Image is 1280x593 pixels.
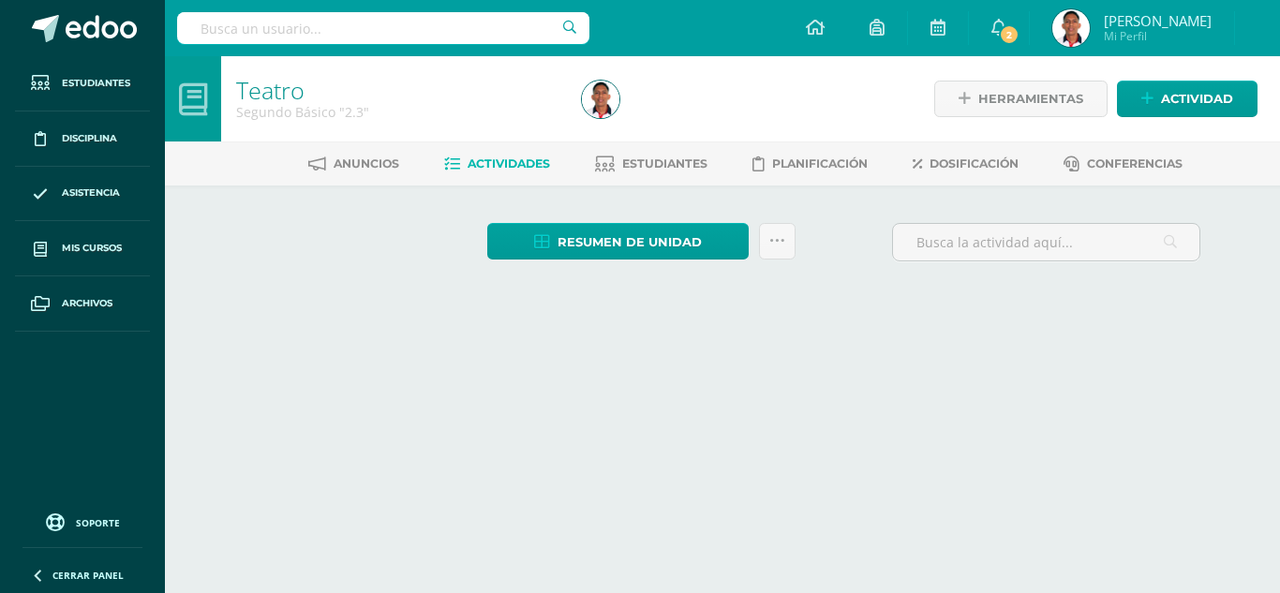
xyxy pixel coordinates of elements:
span: 2 [999,24,1020,45]
a: Herramientas [934,81,1108,117]
span: Mis cursos [62,241,122,256]
input: Busca un usuario... [177,12,589,44]
a: Planificación [752,149,868,179]
span: Planificación [772,156,868,170]
span: Asistencia [62,185,120,200]
a: Teatro [236,74,305,106]
span: Resumen de unidad [558,225,702,259]
a: Conferencias [1064,149,1183,179]
div: Segundo Básico '2.3' [236,103,559,121]
span: Mi Perfil [1104,28,1212,44]
span: Cerrar panel [52,569,124,582]
input: Busca la actividad aquí... [893,224,1199,260]
span: Archivos [62,296,112,311]
a: Actividad [1117,81,1258,117]
a: Disciplina [15,111,150,167]
span: Herramientas [978,82,1083,116]
a: Estudiantes [595,149,707,179]
span: Estudiantes [622,156,707,170]
a: Resumen de unidad [487,223,749,259]
span: Actividad [1161,82,1233,116]
a: Anuncios [308,149,399,179]
span: Soporte [76,516,120,529]
h1: Teatro [236,77,559,103]
span: Actividades [468,156,550,170]
a: Mis cursos [15,221,150,276]
span: Dosificación [930,156,1019,170]
span: Disciplina [62,131,117,146]
span: Conferencias [1087,156,1183,170]
a: Dosificación [913,149,1019,179]
span: [PERSON_NAME] [1104,11,1212,30]
img: bbe31b637bae6f76c657eb9e9fee595e.png [582,81,619,118]
a: Soporte [22,509,142,534]
img: bbe31b637bae6f76c657eb9e9fee595e.png [1052,9,1090,47]
a: Archivos [15,276,150,332]
span: Anuncios [334,156,399,170]
a: Actividades [444,149,550,179]
a: Asistencia [15,167,150,222]
span: Estudiantes [62,76,130,91]
a: Estudiantes [15,56,150,111]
